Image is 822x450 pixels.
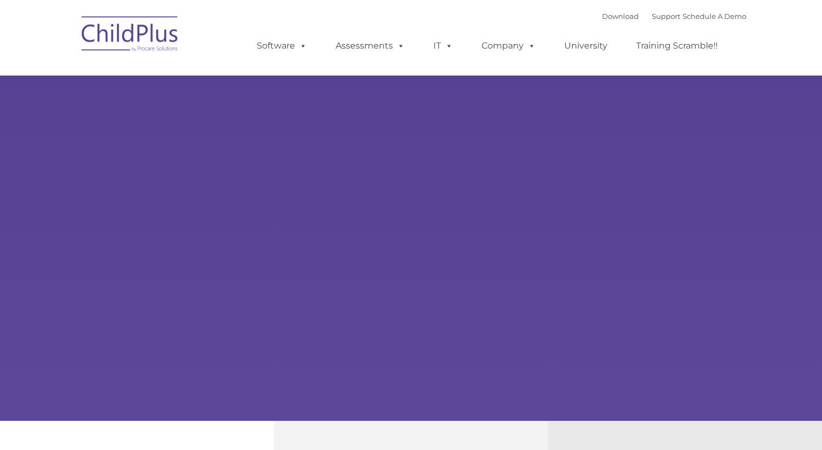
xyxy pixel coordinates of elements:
a: Assessments [325,35,416,57]
a: Download [602,12,639,21]
a: Software [246,35,318,57]
a: Training Scramble!! [625,35,729,57]
font: | [602,12,746,21]
a: Schedule A Demo [683,12,746,21]
a: Company [471,35,546,57]
a: Support [652,12,680,21]
a: University [553,35,618,57]
img: ChildPlus by Procare Solutions [76,9,184,63]
a: IT [423,35,464,57]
